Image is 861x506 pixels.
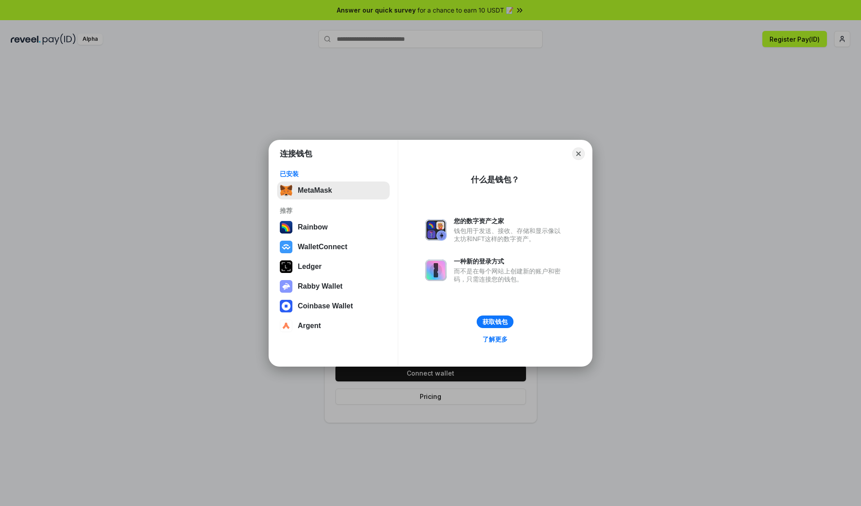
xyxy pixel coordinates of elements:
[298,282,343,290] div: Rabby Wallet
[454,267,565,283] div: 而不是在每个网站上创建新的账户和密码，只需连接您的钱包。
[298,186,332,195] div: MetaMask
[471,174,519,185] div: 什么是钱包？
[298,263,322,271] div: Ledger
[280,184,292,197] img: svg+xml,%3Csvg%20fill%3D%22none%22%20height%3D%2233%22%20viewBox%3D%220%200%2035%2033%22%20width%...
[280,280,292,293] img: svg+xml,%3Csvg%20xmlns%3D%22http%3A%2F%2Fwww.w3.org%2F2000%2Fsvg%22%20fill%3D%22none%22%20viewBox...
[477,316,513,328] button: 获取钱包
[454,257,565,265] div: 一种新的登录方式
[298,302,353,310] div: Coinbase Wallet
[277,182,390,199] button: MetaMask
[425,219,447,241] img: svg+xml,%3Csvg%20xmlns%3D%22http%3A%2F%2Fwww.w3.org%2F2000%2Fsvg%22%20fill%3D%22none%22%20viewBox...
[280,320,292,332] img: svg+xml,%3Csvg%20width%3D%2228%22%20height%3D%2228%22%20viewBox%3D%220%200%2028%2028%22%20fill%3D...
[280,300,292,312] img: svg+xml,%3Csvg%20width%3D%2228%22%20height%3D%2228%22%20viewBox%3D%220%200%2028%2028%22%20fill%3D...
[277,218,390,236] button: Rainbow
[280,260,292,273] img: svg+xml,%3Csvg%20xmlns%3D%22http%3A%2F%2Fwww.w3.org%2F2000%2Fsvg%22%20width%3D%2228%22%20height%3...
[298,243,348,251] div: WalletConnect
[572,147,585,160] button: Close
[280,241,292,253] img: svg+xml,%3Csvg%20width%3D%2228%22%20height%3D%2228%22%20viewBox%3D%220%200%2028%2028%22%20fill%3D...
[280,170,387,178] div: 已安装
[483,318,508,326] div: 获取钱包
[280,221,292,234] img: svg+xml,%3Csvg%20width%3D%22120%22%20height%3D%22120%22%20viewBox%3D%220%200%20120%20120%22%20fil...
[483,335,508,343] div: 了解更多
[298,223,328,231] div: Rainbow
[277,277,390,295] button: Rabby Wallet
[425,259,447,281] img: svg+xml,%3Csvg%20xmlns%3D%22http%3A%2F%2Fwww.w3.org%2F2000%2Fsvg%22%20fill%3D%22none%22%20viewBox...
[454,217,565,225] div: 您的数字资产之家
[277,297,390,315] button: Coinbase Wallet
[477,333,513,345] a: 了解更多
[277,317,390,335] button: Argent
[277,258,390,276] button: Ledger
[277,238,390,256] button: WalletConnect
[454,227,565,243] div: 钱包用于发送、接收、存储和显示像以太坊和NFT这样的数字资产。
[280,148,312,159] h1: 连接钱包
[298,322,321,330] div: Argent
[280,207,387,215] div: 推荐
